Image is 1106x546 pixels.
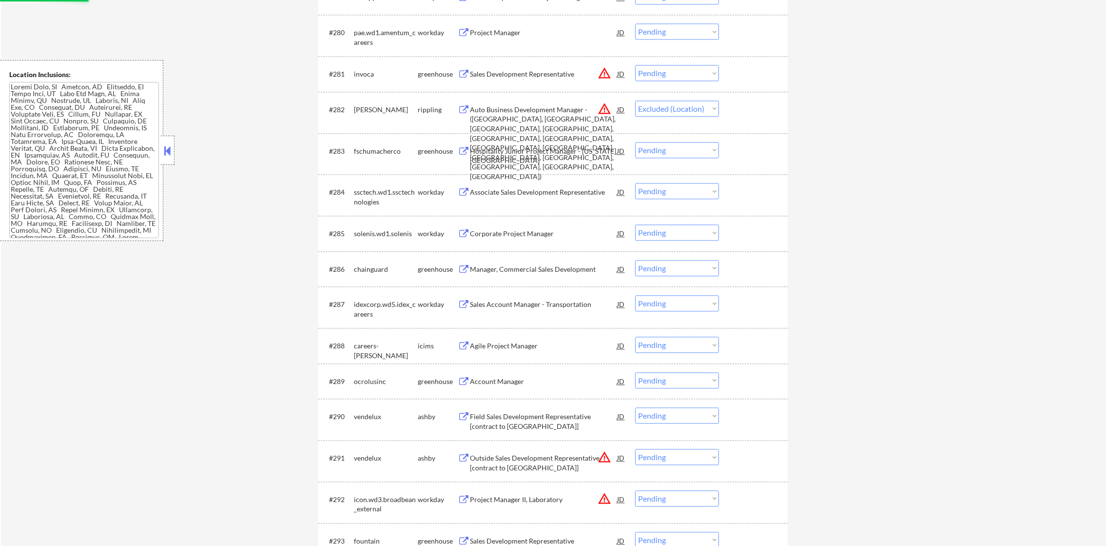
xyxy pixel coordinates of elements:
div: chainguard [354,264,418,274]
div: Manager, Commercial Sales Development [470,264,617,274]
button: warning_amber [598,66,611,80]
div: #288 [329,341,346,351]
div: greenhouse [418,146,458,156]
div: JD [616,407,626,425]
div: JD [616,490,626,508]
div: JD [616,449,626,466]
div: JD [616,142,626,160]
div: Field Sales Development Representative [contract to [GEOGRAPHIC_DATA]] [470,412,617,431]
div: JD [616,65,626,82]
div: ashby [418,412,458,422]
div: #283 [329,146,346,156]
div: pae.wd1.amentum_careers [354,28,418,47]
div: JD [616,260,626,278]
div: #280 [329,28,346,38]
div: ssctech.wd1.ssctechnologies [354,187,418,206]
div: #281 [329,69,346,79]
div: Corporate Project Manager [470,229,617,239]
div: greenhouse [418,536,458,546]
div: JD [616,295,626,313]
div: #282 [329,105,346,115]
div: solenis.wd1.solenis [354,229,418,239]
div: JD [616,372,626,390]
div: vendelux [354,412,418,422]
div: #292 [329,495,346,505]
div: #293 [329,536,346,546]
div: greenhouse [418,377,458,386]
div: Hospitality Junior Project Manager - [US_STATE][GEOGRAPHIC_DATA] [470,146,617,165]
div: workday [418,495,458,505]
div: #287 [329,300,346,309]
div: JD [616,23,626,41]
button: warning_amber [598,492,611,506]
div: Auto Business Development Manager - ([GEOGRAPHIC_DATA], [GEOGRAPHIC_DATA], [GEOGRAPHIC_DATA], [GE... [470,105,617,182]
div: Account Manager [470,377,617,386]
div: Project Manager II, Laboratory [470,495,617,505]
div: Project Manager [470,28,617,38]
div: fountain [354,536,418,546]
div: icims [418,341,458,351]
div: Sales Development Representative [470,69,617,79]
div: JD [616,224,626,242]
div: Sales Development Representative [470,536,617,546]
div: JD [616,337,626,354]
div: careers-[PERSON_NAME] [354,341,418,360]
div: workday [418,229,458,239]
div: Location Inclusions: [9,70,159,80]
div: fschumacherco [354,146,418,156]
div: ashby [418,453,458,463]
div: #284 [329,187,346,197]
div: invoca [354,69,418,79]
div: idexcorp.wd5.idex_careers [354,300,418,319]
div: JD [616,101,626,118]
div: JD [616,183,626,201]
div: greenhouse [418,264,458,274]
div: ocrolusinc [354,377,418,386]
div: #289 [329,377,346,386]
div: vendelux [354,453,418,463]
div: rippling [418,105,458,115]
div: Associate Sales Development Representative [470,187,617,197]
button: warning_amber [598,450,611,464]
div: #285 [329,229,346,239]
div: #291 [329,453,346,463]
div: workday [418,187,458,197]
div: icon.wd3.broadbean_external [354,495,418,514]
div: workday [418,28,458,38]
div: Sales Account Manager - Transportation [470,300,617,309]
div: [PERSON_NAME] [354,105,418,115]
div: Agile Project Manager [470,341,617,351]
div: Outside Sales Development Representative [contract to [GEOGRAPHIC_DATA]] [470,453,617,472]
div: #286 [329,264,346,274]
div: greenhouse [418,69,458,79]
div: #290 [329,412,346,422]
button: warning_amber [598,102,611,116]
div: workday [418,300,458,309]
